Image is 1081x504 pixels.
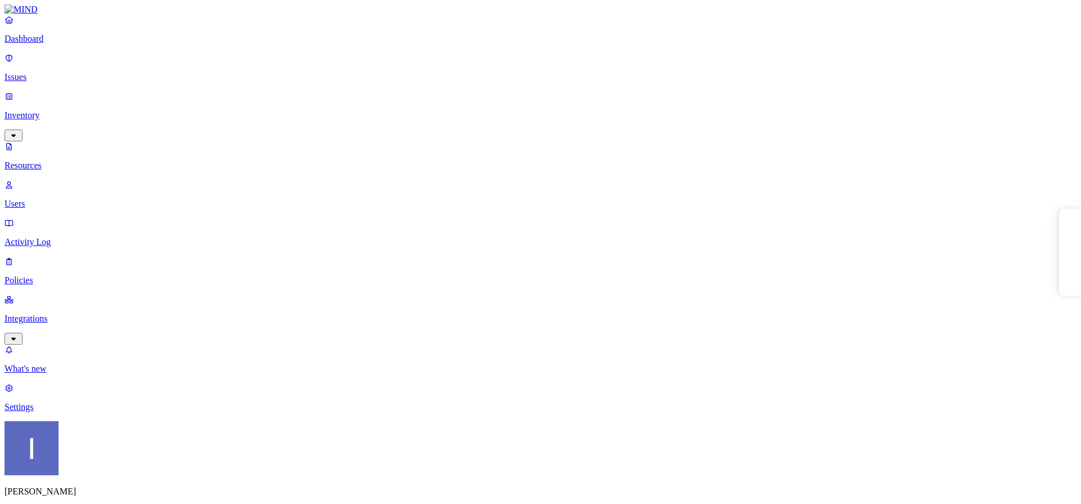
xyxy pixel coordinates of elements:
[5,256,1076,286] a: Policies
[5,295,1076,343] a: Integrations
[5,345,1076,374] a: What's new
[5,5,1076,15] a: MIND
[5,199,1076,209] p: Users
[5,5,38,15] img: MIND
[5,402,1076,412] p: Settings
[5,218,1076,247] a: Activity Log
[5,237,1076,247] p: Activity Log
[5,15,1076,44] a: Dashboard
[5,53,1076,82] a: Issues
[5,141,1076,171] a: Resources
[5,72,1076,82] p: Issues
[5,160,1076,171] p: Resources
[5,364,1076,374] p: What's new
[5,487,1076,497] p: [PERSON_NAME]
[5,110,1076,121] p: Inventory
[5,314,1076,324] p: Integrations
[5,91,1076,140] a: Inventory
[5,383,1076,412] a: Settings
[5,421,59,475] img: Itai Schwartz
[5,34,1076,44] p: Dashboard
[5,180,1076,209] a: Users
[5,275,1076,286] p: Policies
